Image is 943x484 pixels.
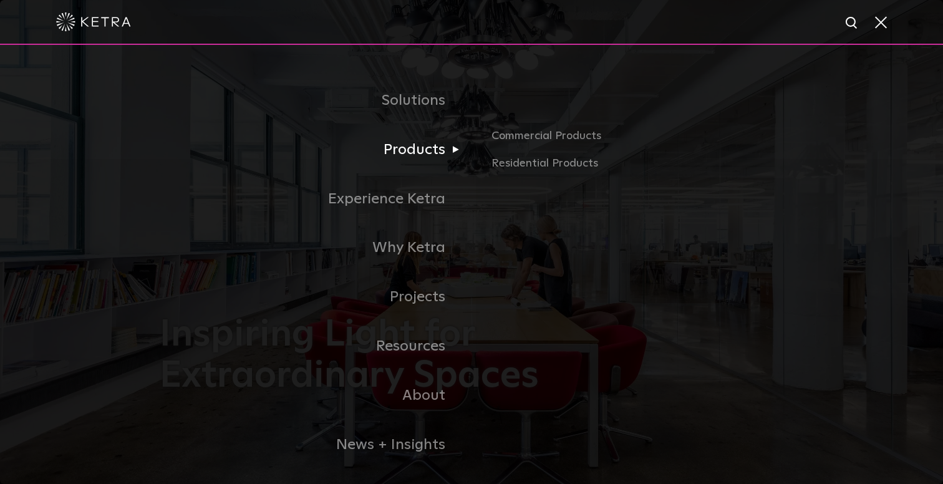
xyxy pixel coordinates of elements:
a: About [160,371,472,420]
img: search icon [844,16,860,31]
a: Residential Products [491,155,783,173]
a: News + Insights [160,420,472,470]
a: Solutions [160,76,472,125]
a: Products [160,125,472,175]
a: Projects [160,273,472,322]
a: Commercial Products [491,127,783,155]
img: ketra-logo-2019-white [56,12,131,31]
a: Why Ketra [160,223,472,273]
a: Experience Ketra [160,175,472,224]
a: Resources [160,322,472,371]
